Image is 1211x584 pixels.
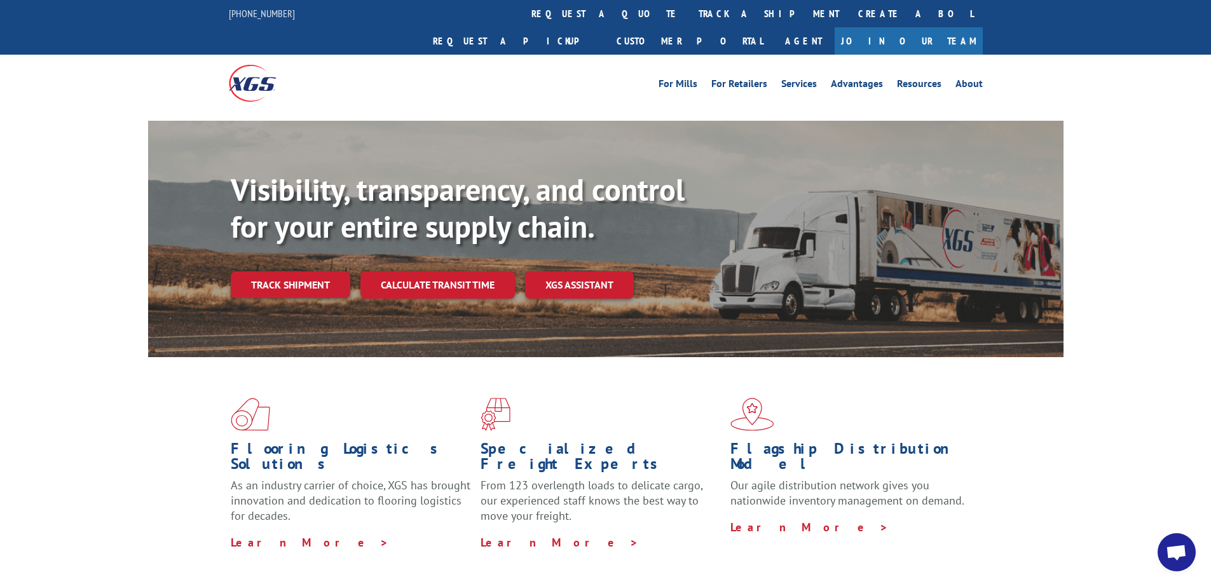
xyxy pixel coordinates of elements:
h1: Flagship Distribution Model [730,441,971,478]
img: xgs-icon-flagship-distribution-model-red [730,398,774,431]
a: Learn More > [231,535,389,550]
a: Agent [772,27,835,55]
a: Resources [897,79,941,93]
span: As an industry carrier of choice, XGS has brought innovation and dedication to flooring logistics... [231,478,470,523]
a: [PHONE_NUMBER] [229,7,295,20]
a: Calculate transit time [360,271,515,299]
a: For Mills [659,79,697,93]
a: About [955,79,983,93]
a: Advantages [831,79,883,93]
a: Join Our Team [835,27,983,55]
a: For Retailers [711,79,767,93]
a: Services [781,79,817,93]
b: Visibility, transparency, and control for your entire supply chain. [231,170,685,246]
a: Learn More > [730,520,889,534]
img: xgs-icon-total-supply-chain-intelligence-red [231,398,270,431]
a: Track shipment [231,271,350,298]
img: xgs-icon-focused-on-flooring-red [481,398,510,431]
a: Customer Portal [607,27,772,55]
p: From 123 overlength loads to delicate cargo, our experienced staff knows the best way to move you... [481,478,721,534]
a: Open chat [1158,533,1196,571]
h1: Flooring Logistics Solutions [231,441,471,478]
h1: Specialized Freight Experts [481,441,721,478]
a: Request a pickup [423,27,607,55]
span: Our agile distribution network gives you nationwide inventory management on demand. [730,478,964,508]
a: XGS ASSISTANT [525,271,634,299]
a: Learn More > [481,535,639,550]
